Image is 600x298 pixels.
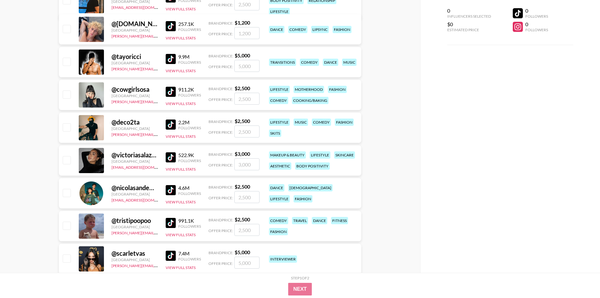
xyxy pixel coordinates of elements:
[288,26,307,33] div: comedy
[166,251,176,261] img: TikTok
[178,185,201,191] div: 4.6M
[209,250,233,255] span: Brand Price:
[166,120,176,130] img: TikTok
[111,196,175,202] a: [EMAIL_ADDRESS][DOMAIN_NAME]
[310,151,330,159] div: lifestyle
[166,7,196,11] button: View Full Stats
[209,218,233,222] span: Brand Price:
[178,126,201,130] div: Followers
[209,185,233,190] span: Brand Price:
[166,185,176,195] img: TikTok
[111,229,235,235] a: [PERSON_NAME][EMAIL_ADDRESS][PERSON_NAME][DOMAIN_NAME]
[178,250,201,257] div: 7.4M
[234,224,260,236] input: 2,500
[209,97,233,102] span: Offer Price:
[111,28,158,32] div: [GEOGRAPHIC_DATA]
[335,119,354,126] div: fashion
[209,86,233,91] span: Brand Price:
[288,184,333,191] div: [DEMOGRAPHIC_DATA]
[235,216,250,222] strong: $ 2,500
[331,217,348,224] div: fitness
[209,119,233,124] span: Brand Price:
[209,163,233,167] span: Offer Price:
[235,85,250,91] strong: $ 2,500
[166,134,196,139] button: View Full Stats
[111,20,158,28] div: @ [DOMAIN_NAME][PERSON_NAME]
[178,218,201,224] div: 991.1K
[300,59,319,66] div: comedy
[111,164,175,170] a: [EMAIL_ADDRESS][DOMAIN_NAME]
[235,184,250,190] strong: $ 2,500
[111,151,158,159] div: @ victoriasalazarf
[295,162,330,170] div: body positivity
[209,130,233,135] span: Offer Price:
[294,86,324,93] div: motherhood
[525,14,548,19] div: Followers
[269,162,291,170] div: aesthetic
[166,87,176,97] img: TikTok
[311,26,329,33] div: lipsync
[111,118,158,126] div: @ deco2ta
[269,217,288,224] div: comedy
[166,167,196,172] button: View Full Stats
[234,60,260,72] input: 5,000
[269,26,284,33] div: dance
[292,97,329,104] div: cooking/baking
[234,93,260,105] input: 2,500
[234,191,260,203] input: 2,500
[111,131,235,137] a: [PERSON_NAME][EMAIL_ADDRESS][PERSON_NAME][DOMAIN_NAME]
[328,86,347,93] div: fashion
[111,32,205,38] a: [PERSON_NAME][EMAIL_ADDRESS][DOMAIN_NAME]
[291,276,309,280] div: Step 1 of 2
[235,20,250,26] strong: $ 1,200
[294,195,312,202] div: fashion
[209,261,233,266] span: Offer Price:
[111,126,158,131] div: [GEOGRAPHIC_DATA]
[294,119,308,126] div: music
[269,195,290,202] div: lifestyle
[334,151,355,159] div: skincare
[111,192,158,196] div: [GEOGRAPHIC_DATA]
[111,225,158,229] div: [GEOGRAPHIC_DATA]
[178,191,201,196] div: Followers
[111,217,158,225] div: @ tristipoopoo
[333,26,351,33] div: fashion
[209,21,233,26] span: Brand Price:
[178,93,201,97] div: Followers
[111,85,158,93] div: @ cowgirlsosa
[525,21,548,27] div: 0
[166,265,196,270] button: View Full Stats
[292,217,308,224] div: travel
[166,36,196,40] button: View Full Stats
[111,249,158,257] div: @ scarletvas
[209,32,233,36] span: Offer Price:
[178,119,201,126] div: 2.2M
[525,8,548,14] div: 0
[209,228,233,233] span: Offer Price:
[166,101,196,106] button: View Full Stats
[178,257,201,261] div: Followers
[269,86,290,93] div: lifestyle
[111,4,175,10] a: [EMAIL_ADDRESS][DOMAIN_NAME]
[447,21,491,27] div: $0
[269,151,306,159] div: makeup & beauty
[269,255,297,263] div: interviewer
[269,59,296,66] div: transitions
[166,200,196,204] button: View Full Stats
[234,158,260,170] input: 3,000
[111,257,158,262] div: [GEOGRAPHIC_DATA]
[525,27,548,32] div: Followers
[178,21,201,27] div: 257.1K
[235,52,250,58] strong: $ 5,000
[209,196,233,200] span: Offer Price:
[178,224,201,229] div: Followers
[209,54,233,58] span: Brand Price:
[447,14,491,19] div: Influencers Selected
[235,249,250,255] strong: $ 5,000
[234,257,260,269] input: 5,000
[312,217,327,224] div: dance
[111,184,158,192] div: @ nicolasandemiliano
[209,64,233,69] span: Offer Price:
[178,86,201,93] div: 911.2K
[234,126,260,137] input: 2,500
